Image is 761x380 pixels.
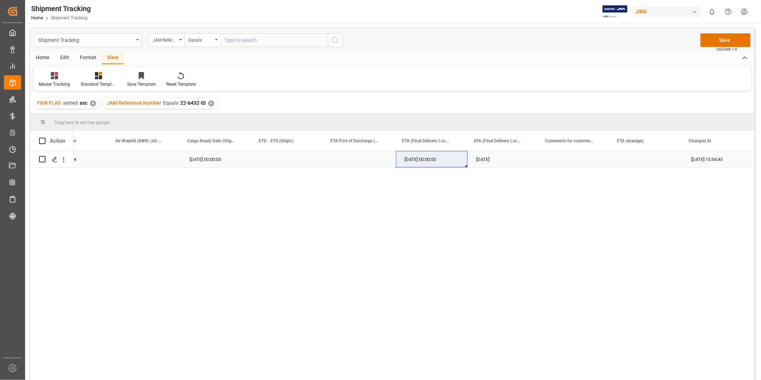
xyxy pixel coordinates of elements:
span: ETD - ETS (Origin) [259,138,293,143]
span: ATA (Final Delivery Location) [474,138,522,143]
button: Save [700,33,751,47]
span: Cargo Ready Date (Origin) [187,138,235,143]
button: open menu [185,33,220,47]
div: Shipment Tracking [38,35,134,44]
button: show 0 new notifications [704,4,720,20]
div: Press SPACE to select this row. [30,151,73,168]
button: JIMS [632,5,704,18]
div: [DATE] [468,151,539,167]
div: Save Template [127,81,155,87]
div: Master Tracking [39,81,70,87]
span: Changed At [689,138,711,143]
span: JAM Reference Number [107,100,161,106]
div: JAM Reference Number [153,35,177,43]
div: Action [50,138,65,144]
div: ✕ [90,100,96,106]
span: ETA (drayage) [617,138,643,143]
button: search button [328,33,343,47]
span: ETA Port of Discharge (Destination) [330,138,378,143]
span: Air Waybill (AWB) (Air Courier) [115,138,163,143]
div: Standard Templates [81,81,116,87]
div: Format [75,52,102,64]
a: Home [31,15,43,20]
div: [DATE] 00:00:00 [181,151,253,167]
div: [DATE] 00:00:00 [396,151,468,167]
button: Help Center [720,4,736,20]
div: View [102,52,124,64]
span: Tracking Number [44,138,76,143]
span: F&W FLAG [37,100,61,106]
span: sorted [63,100,78,106]
div: Shipment Tracking [31,3,91,14]
input: Type to search [220,33,328,47]
img: Exertis%20JAM%20-%20Email%20Logo.jpg_1722504956.jpg [603,5,627,18]
span: Ctrl/CMD + S [716,47,737,52]
div: Equals [188,35,213,43]
span: Equals [163,100,178,106]
span: Drag here to set row groups [54,120,110,125]
span: Comments for customers ([PERSON_NAME]) [545,138,593,143]
div: Reset Template [166,81,196,87]
button: open menu [34,33,142,47]
span: 22-6432-ID [180,100,206,106]
span: ETA (Final Delivery Location) [402,138,450,143]
button: open menu [149,33,185,47]
div: JIMS [632,6,701,17]
span: asc [80,100,87,106]
div: [DATE] 15:54:43 [683,151,754,167]
div: ✕ [208,100,214,106]
div: Home [30,52,55,64]
div: 770475349714 [38,151,109,167]
div: Edit [55,52,75,64]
